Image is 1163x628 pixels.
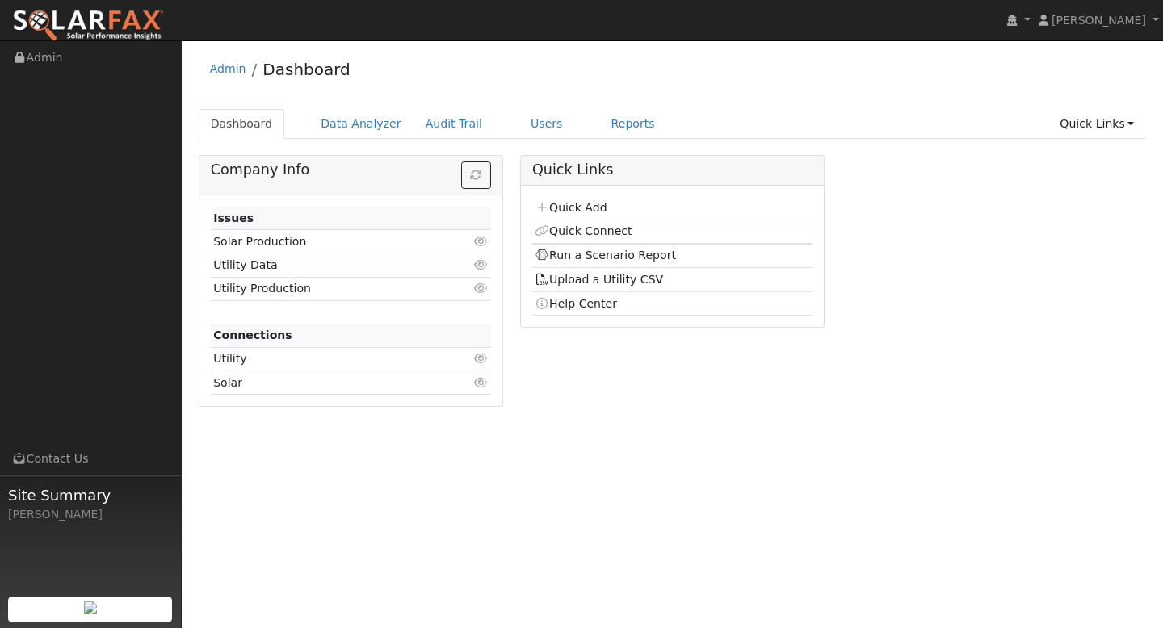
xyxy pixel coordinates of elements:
i: Click to view [474,353,489,364]
a: Dashboard [262,60,351,79]
span: Site Summary [8,484,173,506]
h5: Quick Links [532,161,812,178]
img: SolarFax [12,9,164,43]
i: Click to view [474,377,489,388]
td: Solar [211,371,446,395]
a: Quick Connect [535,224,632,237]
a: Quick Add [535,201,607,214]
a: Run a Scenario Report [535,249,676,262]
a: Upload a Utility CSV [535,273,663,286]
td: Utility Production [211,277,446,300]
a: Users [519,109,575,139]
h5: Company Info [211,161,491,178]
strong: Issues [213,211,254,224]
a: Help Center [535,297,617,310]
a: Dashboard [199,109,285,139]
a: Audit Trail [414,109,494,139]
i: Click to view [474,236,489,247]
td: Solar Production [211,230,446,253]
td: Utility Data [211,253,446,277]
a: Admin [210,62,246,75]
i: Click to view [474,259,489,270]
img: retrieve [84,601,97,614]
i: Click to view [474,283,489,294]
strong: Connections [213,329,292,341]
a: Reports [599,109,667,139]
td: Utility [211,347,446,371]
span: [PERSON_NAME] [1052,14,1146,27]
div: [PERSON_NAME] [8,506,173,523]
a: Quick Links [1048,109,1146,139]
a: Data Analyzer [309,109,414,139]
